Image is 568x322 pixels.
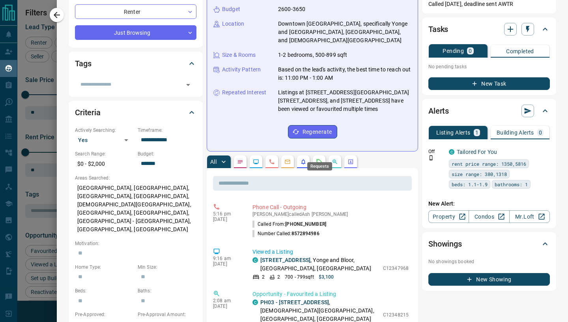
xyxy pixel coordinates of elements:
p: Motivation: [75,240,196,247]
p: [DATE] [213,261,241,267]
p: $0 - $2,000 [75,157,134,170]
p: [PERSON_NAME] called Ash [PERSON_NAME] [252,212,409,217]
p: Timeframe: [138,127,196,134]
a: Tailored For You [457,149,497,155]
p: 1 [475,130,478,135]
p: Viewed a Listing [252,248,409,256]
p: 0 [539,130,542,135]
div: Requests [307,162,332,170]
p: New Alert: [428,200,550,208]
p: 0 [469,48,472,54]
p: Based on the lead's activity, the best time to reach out is: 11:00 PM - 1:00 AM [278,66,411,82]
p: C12348215 [383,311,409,318]
h2: Criteria [75,106,101,119]
p: Min Size: [138,264,196,271]
p: Search Range: [75,150,134,157]
p: 1-2 bedrooms, 500-899 sqft [278,51,347,59]
svg: Listing Alerts [300,159,306,165]
p: Pending [443,48,464,54]
p: 2:08 am [213,298,241,303]
svg: Push Notification Only [428,155,434,161]
p: 9:16 am [213,256,241,261]
p: Downtown [GEOGRAPHIC_DATA], specifically Yonge and [GEOGRAPHIC_DATA], [GEOGRAPHIC_DATA], and [DEM... [278,20,411,45]
p: Baths: [138,287,196,294]
div: Criteria [75,103,196,122]
p: 2 [277,273,280,281]
div: condos.ca [252,257,258,263]
svg: Agent Actions [348,159,354,165]
div: Alerts [428,101,550,120]
a: Mr.Loft [509,210,550,223]
span: size range: 380,1318 [452,170,507,178]
svg: Notes [237,159,243,165]
p: All [210,159,217,165]
p: Listing Alerts [436,130,471,135]
p: C12347968 [383,265,409,272]
p: [GEOGRAPHIC_DATA], [GEOGRAPHIC_DATA], [GEOGRAPHIC_DATA], [GEOGRAPHIC_DATA], [DEMOGRAPHIC_DATA][GE... [75,182,196,236]
p: Opportunity - Favourited a Listing [252,290,409,298]
div: Just Browsing [75,25,196,40]
p: $3,100 [319,273,334,281]
p: Number Called: [252,230,319,237]
p: Pre-Approved: [75,311,134,318]
p: 700 - 799 sqft [285,273,314,281]
div: Yes [75,134,134,146]
p: Called From: [252,221,326,228]
div: Tasks [428,20,550,39]
p: Location [222,20,244,28]
p: Phone Call - Outgoing [252,203,409,212]
svg: Opportunities [332,159,338,165]
a: Condos [469,210,509,223]
h2: Alerts [428,105,449,117]
p: Off [428,148,444,155]
p: Completed [506,49,534,54]
button: Regenerate [288,125,337,139]
p: 2 [262,273,265,281]
p: Beds: [75,287,134,294]
p: No showings booked [428,258,550,265]
p: Budget [222,5,240,13]
a: Property [428,210,469,223]
h2: Tags [75,57,91,70]
h2: Showings [428,238,462,250]
button: New Task [428,77,550,90]
span: beds: 1.1-1.9 [452,180,488,188]
a: PH03 - [STREET_ADDRESS] [260,299,329,305]
p: No pending tasks [428,61,550,73]
p: Listings at [STREET_ADDRESS][GEOGRAPHIC_DATA][STREET_ADDRESS], and [STREET_ADDRESS] have been vie... [278,88,411,113]
div: Renter [75,4,196,19]
p: Repeated Interest [222,88,266,97]
button: New Showing [428,273,550,286]
p: Activity Pattern [222,66,261,74]
span: bathrooms: 1 [495,180,528,188]
svg: Calls [269,159,275,165]
p: Size & Rooms [222,51,256,59]
p: Home Type: [75,264,134,271]
span: [PHONE_NUMBER] [285,221,326,227]
p: Actively Searching: [75,127,134,134]
div: condos.ca [449,149,454,155]
div: Tags [75,54,196,73]
p: , Yonge and Bloor, [GEOGRAPHIC_DATA], [GEOGRAPHIC_DATA] [260,256,379,273]
span: rent price range: 1350,5816 [452,160,526,168]
p: Pre-Approval Amount: [138,311,196,318]
p: Building Alerts [497,130,534,135]
div: Showings [428,234,550,253]
button: Open [183,79,194,90]
a: [STREET_ADDRESS] [260,257,310,263]
div: condos.ca [252,300,258,305]
p: Budget: [138,150,196,157]
p: [DATE] [213,217,241,222]
p: [DATE] [213,303,241,309]
p: 5:16 pm [213,211,241,217]
span: 8572894986 [291,231,319,236]
p: Areas Searched: [75,174,196,182]
h2: Tasks [428,23,448,36]
svg: Lead Browsing Activity [253,159,259,165]
p: 2600-3650 [278,5,305,13]
svg: Emails [284,159,291,165]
